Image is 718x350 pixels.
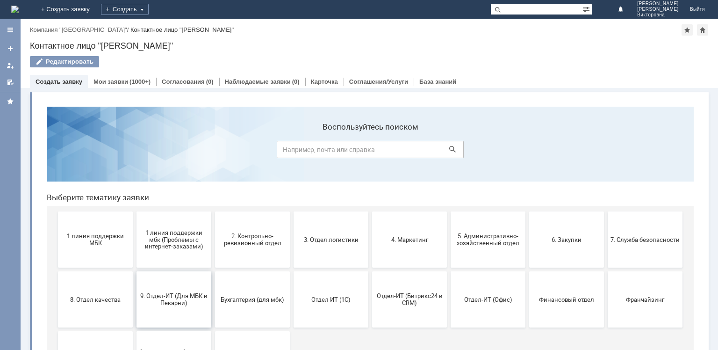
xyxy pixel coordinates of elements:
button: Бухгалтерия (для мбк) [176,172,251,228]
div: (0) [206,78,214,85]
button: 5. Административно-хозяйственный отдел [411,112,486,168]
button: Финансовый отдел [490,172,565,228]
a: Создать заявку [36,78,82,85]
button: 8. Отдел качества [19,172,93,228]
a: База знаний [419,78,456,85]
span: 3. Отдел логистики [257,137,326,144]
button: 9. Отдел-ИТ (Для МБК и Пекарни) [97,172,172,228]
span: Викторовна [637,12,679,18]
div: Контактное лицо "[PERSON_NAME]" [130,26,234,33]
button: 1 линия поддержки мбк (Проблемы с интернет-заказами) [97,112,172,168]
span: 1 линия поддержки мбк (Проблемы с интернет-заказами) [100,130,169,151]
button: Отдел-ИТ (Офис) [411,172,486,228]
span: 2. Контрольно-ревизионный отдел [179,133,248,147]
a: Мои согласования [3,75,18,90]
img: logo [11,6,19,13]
span: Отдел-ИТ (Офис) [414,197,483,204]
span: Отдел-ИТ (Битрикс24 и CRM) [336,193,405,207]
span: не актуален [179,256,248,263]
span: Расширенный поиск [582,4,592,13]
button: 7. Служба безопасности [568,112,643,168]
button: 4. Маркетинг [333,112,408,168]
a: Компания "[GEOGRAPHIC_DATA]" [30,26,127,33]
div: Контактное лицо "[PERSON_NAME]" [30,41,709,51]
button: [PERSON_NAME]. Услуги ИТ для МБК (оформляет L1) [97,232,172,288]
div: / [30,26,130,33]
span: Бухгалтерия (для мбк) [179,197,248,204]
button: 3. Отдел логистики [254,112,329,168]
div: Сделать домашней страницей [697,24,708,36]
label: Воспользуйтесь поиском [237,23,424,32]
div: Создать [101,4,149,15]
a: Мои заявки [93,78,128,85]
span: Финансовый отдел [493,197,562,204]
a: Создать заявку [3,41,18,56]
span: Отдел ИТ (1С) [257,197,326,204]
button: 1 линия поддержки МБК [19,112,93,168]
button: 6. Закупки [490,112,565,168]
button: 2. Контрольно-ревизионный отдел [176,112,251,168]
button: Франчайзинг [568,172,643,228]
button: не актуален [176,232,251,288]
button: Отдел-ИТ (Битрикс24 и CRM) [333,172,408,228]
span: 9. Отдел-ИТ (Для МБК и Пекарни) [100,193,169,207]
a: Перейти на домашнюю страницу [11,6,19,13]
a: Карточка [311,78,338,85]
div: (1000+) [129,78,151,85]
span: Франчайзинг [571,197,640,204]
a: Наблюдаемые заявки [225,78,291,85]
div: Добавить в избранное [682,24,693,36]
span: 1 линия поддержки МБК [22,133,91,147]
a: Соглашения/Услуги [349,78,408,85]
span: [PERSON_NAME] [637,7,679,12]
span: 5. Административно-хозяйственный отдел [414,133,483,147]
span: 6. Закупки [493,137,562,144]
button: Отдел ИТ (1С) [254,172,329,228]
div: (0) [292,78,300,85]
span: 7. Служба безопасности [571,137,640,144]
button: Это соглашение не активно! [19,232,93,288]
span: 8. Отдел качества [22,197,91,204]
a: Согласования [162,78,205,85]
span: Это соглашение не активно! [22,253,91,267]
span: 4. Маркетинг [336,137,405,144]
span: [PERSON_NAME]. Услуги ИТ для МБК (оформляет L1) [100,249,169,270]
header: Выберите тематику заявки [7,94,654,103]
input: Например, почта или справка [237,42,424,59]
a: Мои заявки [3,58,18,73]
span: [PERSON_NAME] [637,1,679,7]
